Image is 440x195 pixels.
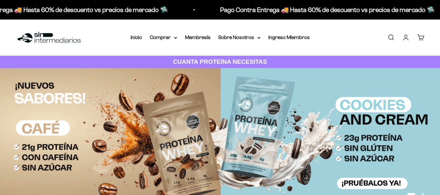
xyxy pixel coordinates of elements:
[173,58,267,65] strong: CUANTA PROTEÍNA NECESITAS
[185,35,210,40] a: Membresía
[131,35,142,40] a: Inicio
[215,5,430,15] p: Pago Contra Entrega 🚚 Hasta 60% de descuento vs precios de mercado 🛸
[268,35,310,40] a: Ingreso Miembros
[150,33,177,42] summary: Comprar
[218,33,261,42] summary: Sobre Nosotros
